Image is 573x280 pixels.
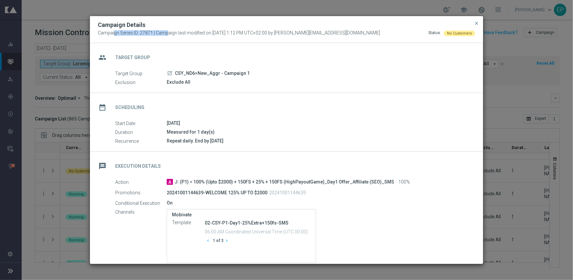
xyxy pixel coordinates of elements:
span: CSY_ND6>New_Aggr - Campaign 1 [175,71,250,76]
colored-tag: No Customers [444,30,475,35]
label: Promotions [115,190,167,196]
i: group [96,52,108,63]
label: Mobivate [172,212,311,218]
p: 20241001144639-WELCOME 125% UP TO $2000 [167,190,267,196]
label: Recurrence [115,138,167,144]
label: Channels [115,209,167,215]
i: message [96,160,108,172]
p: 02-CSY-P1-Day1-25%Extra+150fs-SMS [205,220,311,226]
h2: Scheduling [115,104,144,111]
label: Template [172,220,205,226]
button: chevron_left [205,236,213,245]
div: [DATE] [167,120,470,126]
i: chevron_right [224,238,229,243]
div: Repeat daily. End by [DATE] [167,138,470,144]
span: J: (P1) = 100% (Upto $2000) + 150FS + 25% + 150FS (HighPayoutGame)_Day1 Offer_Affiliate (SEO)_SMS [175,179,394,185]
div: On [167,200,470,206]
div: Exclude All [167,79,470,85]
i: chevron_left [206,238,210,243]
label: Target Group [115,71,167,76]
label: Conditional Execution [115,200,167,206]
label: Exclusion [115,79,167,85]
p: 06:00 AM Coordinated Universal Time (UTC 00:00) [205,228,311,235]
label: Action [115,179,167,185]
div: Measured for 1 day(s) [167,129,470,135]
label: Duration [115,129,167,135]
h2: Target Group [115,54,150,61]
a: launch [167,71,173,76]
i: date_range [96,101,108,113]
h2: Campaign Details [98,21,145,29]
button: chevron_right [223,236,232,245]
span: A [167,179,173,185]
span: No Customers [447,31,472,35]
span: close [474,21,479,26]
label: Start Date [115,120,167,126]
div: Status: [428,30,441,36]
span: 100% [398,179,410,185]
h2: Execution Details [115,163,161,169]
span: Campaign Series ID: 27871 | Campaign last modified on [DATE] 1:12 PM UTC+02:00 by [PERSON_NAME][E... [98,30,380,36]
p: 20241001144639 [269,190,306,196]
span: 1 of 3 [213,238,223,244]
